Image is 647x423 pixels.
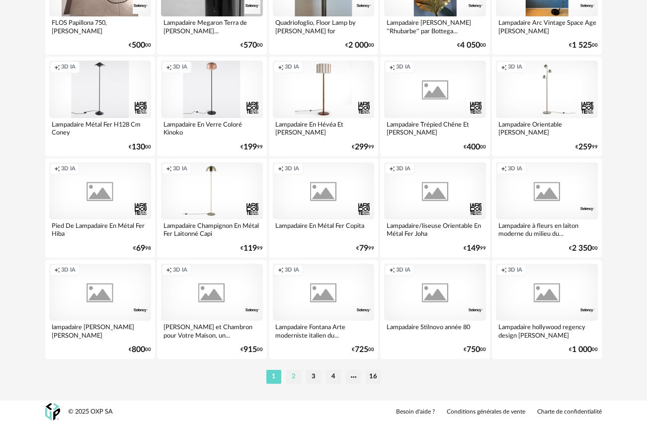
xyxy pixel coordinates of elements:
span: 149 [467,245,480,252]
div: € 00 [241,347,263,353]
span: 1 000 [572,347,592,353]
span: Creation icon [501,267,507,274]
div: € 00 [345,42,374,49]
a: Creation icon 3D IA [PERSON_NAME] et Chambron pour Votre Maison, un... €91500 [157,260,267,359]
span: 3D IA [285,267,299,274]
span: Creation icon [278,267,284,274]
div: [PERSON_NAME] et Chambron pour Votre Maison, un... [161,321,263,341]
span: 3D IA [173,64,187,71]
span: Creation icon [389,165,395,173]
span: 2 000 [348,42,368,49]
span: Creation icon [278,165,284,173]
div: € 00 [464,347,486,353]
div: € 00 [569,245,598,252]
div: € 00 [241,42,263,49]
div: € 00 [129,144,151,150]
a: Charte de confidentialité [537,408,602,416]
div: Lampadaire En Métal Fer Copita [273,219,375,239]
span: 725 [355,347,368,353]
div: Lampadaire Trépied Chêne Et [PERSON_NAME] [384,118,486,138]
div: € 99 [356,245,374,252]
span: 4 050 [460,42,480,49]
span: 3D IA [61,267,76,274]
span: 3D IA [508,267,522,274]
div: € 00 [129,42,151,49]
div: Lampadaire Orientable [PERSON_NAME] [496,118,598,138]
a: Creation icon 3D IA lampadaire [PERSON_NAME] [PERSON_NAME] €80000 [45,260,155,359]
div: lampadaire [PERSON_NAME] [PERSON_NAME] [49,321,151,341]
span: 3D IA [285,165,299,173]
span: Creation icon [278,64,284,71]
span: Creation icon [166,165,172,173]
div: Quadriofoglio, Floor Lamp by [PERSON_NAME] for [PERSON_NAME]... [273,16,375,36]
div: € 99 [241,144,263,150]
span: 199 [243,144,257,150]
div: Lampadaire En Hévéa Et [PERSON_NAME] [273,118,375,138]
div: Lampadaire En Verre Coloré Kinoko [161,118,263,138]
span: Creation icon [501,64,507,71]
li: 16 [366,370,381,384]
span: 3D IA [396,165,410,173]
div: Lampadaire à fleurs en laiton moderne du milieu du... [496,219,598,239]
span: 119 [243,245,257,252]
span: 130 [132,144,145,150]
div: € 00 [457,42,486,49]
span: Creation icon [166,267,172,274]
span: Creation icon [54,267,60,274]
div: Lampadaire hollywood regency design [PERSON_NAME] [496,321,598,341]
div: € 00 [464,144,486,150]
li: 2 [286,370,301,384]
a: Creation icon 3D IA Lampadaire Stilnovo année 80 €75000 [380,260,490,359]
div: Pied De Lampadaire En Métal Fer Hiba [49,219,151,239]
span: Creation icon [166,64,172,71]
div: © 2025 OXP SA [68,408,113,416]
span: 299 [355,144,368,150]
span: 3D IA [173,267,187,274]
span: Creation icon [501,165,507,173]
a: Creation icon 3D IA Lampadaire à fleurs en laiton moderne du milieu du... €2 35000 [492,158,602,258]
a: Creation icon 3D IA Lampadaire Orientable [PERSON_NAME] €25999 [492,57,602,156]
div: FLOS Papillona 750, [PERSON_NAME] [49,16,151,36]
div: € 00 [569,42,598,49]
div: Lampadaire [PERSON_NAME] ''Rhubarbe'' par Bottega... [384,16,486,36]
a: Creation icon 3D IA Pied De Lampadaire En Métal Fer Hiba €6998 [45,158,155,258]
span: Creation icon [54,165,60,173]
span: 3D IA [396,64,410,71]
div: Lampadaire/liseuse Orientable En Métal Fer Joha [384,219,486,239]
li: 1 [266,370,281,384]
span: 3D IA [61,64,76,71]
div: € 00 [352,347,374,353]
a: Creation icon 3D IA Lampadaire En Hévéa Et [PERSON_NAME] €29999 [269,57,379,156]
a: Creation icon 3D IA Lampadaire Champignon En Métal Fer Laitonné Capi €11999 [157,158,267,258]
div: € 99 [241,245,263,252]
span: 3D IA [173,165,187,173]
span: 3D IA [396,267,410,274]
div: € 99 [575,144,598,150]
span: 69 [136,245,145,252]
a: Conditions générales de vente [447,408,525,416]
span: 915 [243,347,257,353]
a: Creation icon 3D IA Lampadaire Métal Fer H128 Cm Coney €13000 [45,57,155,156]
span: 79 [359,245,368,252]
a: Creation icon 3D IA Lampadaire En Verre Coloré Kinoko €19999 [157,57,267,156]
a: Creation icon 3D IA Lampadaire/liseuse Orientable En Métal Fer Joha €14999 [380,158,490,258]
span: 1 525 [572,42,592,49]
div: Lampadaire Métal Fer H128 Cm Coney [49,118,151,138]
span: 3D IA [61,165,76,173]
span: 400 [467,144,480,150]
a: Besoin d'aide ? [396,408,435,416]
span: 259 [578,144,592,150]
a: Creation icon 3D IA Lampadaire Fontana Arte moderniste italien du... €72500 [269,260,379,359]
div: Lampadaire Fontana Arte moderniste italien du... [273,321,375,341]
div: € 98 [133,245,151,252]
span: 3D IA [508,165,522,173]
span: 3D IA [508,64,522,71]
div: Lampadaire Megaron Terra de [PERSON_NAME]... [161,16,263,36]
span: 500 [132,42,145,49]
div: € 99 [464,245,486,252]
div: € 99 [352,144,374,150]
span: 800 [132,347,145,353]
div: Lampadaire Stilnovo année 80 [384,321,486,341]
li: 3 [306,370,321,384]
div: € 00 [129,347,151,353]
